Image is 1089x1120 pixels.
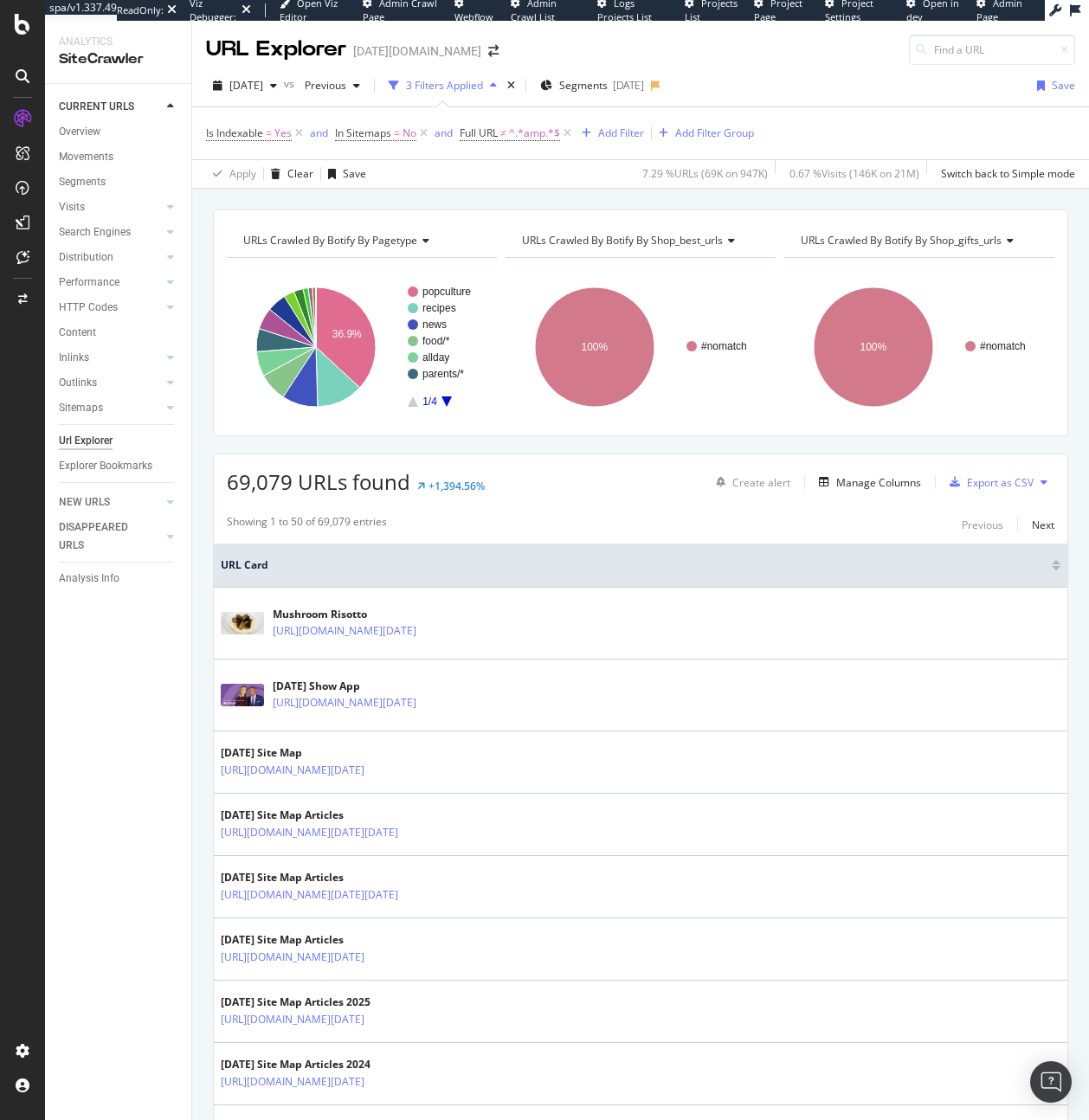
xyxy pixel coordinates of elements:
[59,274,162,292] a: Performance
[941,166,1075,181] div: Switch back to Simple mode
[298,78,346,93] span: Previous
[273,622,416,640] a: [URL][DOMAIN_NAME][DATE]
[321,160,366,188] button: Save
[343,166,366,181] div: Save
[652,123,754,144] button: Add Filter Group
[59,432,113,450] div: Url Explorer
[980,340,1026,352] text: #nomatch
[59,457,179,475] a: Explorer Bookmarks
[266,126,272,140] span: =
[519,227,760,254] h4: URLs Crawled By Botify By shop_best_urls
[559,78,608,93] span: Segments
[59,223,131,241] div: Search Engines
[422,396,437,408] text: 1/4
[812,472,921,492] button: Manage Columns
[221,870,454,885] div: [DATE] Site Map Articles
[221,886,398,904] a: [URL][DOMAIN_NAME][DATE][DATE]
[273,607,473,622] div: Mushroom Risotto
[394,126,400,140] span: =
[221,994,421,1010] div: [DATE] Site Map Articles 2025
[332,328,362,340] text: 36.9%
[227,467,410,496] span: 69,079 URLs found
[353,42,481,60] div: [DATE][DOMAIN_NAME]
[59,432,179,450] a: Url Explorer
[59,98,162,116] a: CURRENT URLS
[59,374,97,392] div: Outlinks
[962,518,1003,532] div: Previous
[298,72,367,100] button: Previous
[221,684,264,706] img: main image
[943,468,1034,496] button: Export as CSV
[836,475,921,490] div: Manage Columns
[273,694,416,711] a: [URL][DOMAIN_NAME][DATE]
[243,233,417,248] span: URLs Crawled By Botify By pagetype
[642,166,768,181] div: 7.29 % URLs ( 69K on 947K )
[59,570,119,588] div: Analysis Info
[1030,1061,1072,1103] div: Open Intercom Messenger
[1052,78,1075,93] div: Save
[59,274,119,292] div: Performance
[59,518,162,555] a: DISAPPEARED URLS
[460,126,498,140] span: Full URL
[454,10,493,23] span: Webflow
[598,126,644,140] div: Add Filter
[59,98,134,116] div: CURRENT URLS
[860,341,886,353] text: 100%
[59,518,146,555] div: DISAPPEARED URLS
[613,78,644,93] div: [DATE]
[1032,518,1054,532] div: Next
[206,160,256,188] button: Apply
[59,493,110,512] div: NEW URLS
[59,223,162,241] a: Search Engines
[784,272,1054,422] svg: A chart.
[909,35,1075,65] input: Find a URL
[59,173,106,191] div: Segments
[221,1057,421,1072] div: [DATE] Site Map Articles 2024
[967,475,1034,490] div: Export as CSV
[59,324,179,342] a: Content
[227,272,497,422] div: A chart.
[59,198,162,216] a: Visits
[504,77,519,94] div: times
[221,612,264,634] img: main image
[273,679,473,694] div: [DATE] Show App
[429,479,485,493] div: +1,394.56%
[797,227,1039,254] h4: URLs Crawled By Botify By shop_gifts_urls
[406,78,483,93] div: 3 Filters Applied
[59,123,179,141] a: Overview
[310,125,328,141] button: and
[575,123,644,144] button: Add Filter
[506,272,776,422] svg: A chart.
[59,457,152,475] div: Explorer Bookmarks
[59,49,177,69] div: SiteCrawler
[240,227,481,254] h4: URLs Crawled By Botify By pagetype
[422,335,450,347] text: food/*
[221,949,364,966] a: [URL][DOMAIN_NAME][DATE]
[422,351,449,364] text: allday
[59,349,89,367] div: Inlinks
[581,341,608,353] text: 100%
[435,126,453,140] div: and
[422,302,456,314] text: recipes
[284,76,298,91] span: vs
[227,514,387,535] div: Showing 1 to 50 of 69,079 entries
[59,35,177,49] div: Analytics
[221,824,398,841] a: [URL][DOMAIN_NAME][DATE][DATE]
[59,374,162,392] a: Outlinks
[59,349,162,367] a: Inlinks
[533,72,651,100] button: Segments[DATE]
[789,166,919,181] div: 0.67 % Visits ( 146K on 21M )
[59,198,85,216] div: Visits
[435,125,453,141] button: and
[117,3,164,17] div: ReadOnly:
[962,514,1003,535] button: Previous
[221,762,364,779] a: [URL][DOMAIN_NAME][DATE]
[488,45,499,57] div: arrow-right-arrow-left
[422,286,471,298] text: popculture
[522,233,723,248] span: URLs Crawled By Botify By shop_best_urls
[221,557,1047,573] span: URL Card
[59,399,162,417] a: Sitemaps
[221,1073,364,1091] a: [URL][DOMAIN_NAME][DATE]
[500,126,506,140] span: ≠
